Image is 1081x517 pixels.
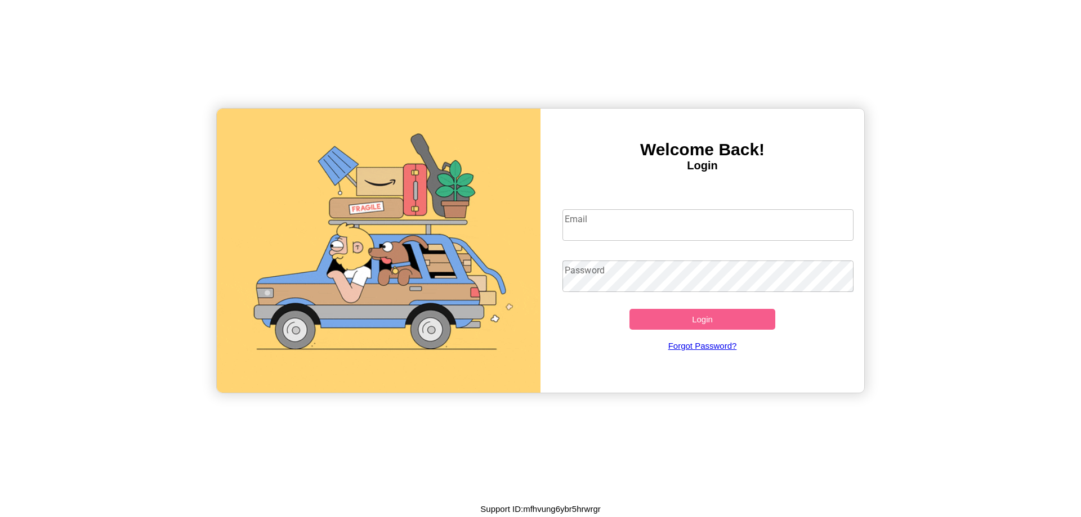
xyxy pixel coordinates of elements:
[480,501,600,516] p: Support ID: mfhvung6ybr5hrwrgr
[557,330,848,362] a: Forgot Password?
[540,140,864,159] h3: Welcome Back!
[629,309,775,330] button: Login
[217,109,540,393] img: gif
[540,159,864,172] h4: Login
